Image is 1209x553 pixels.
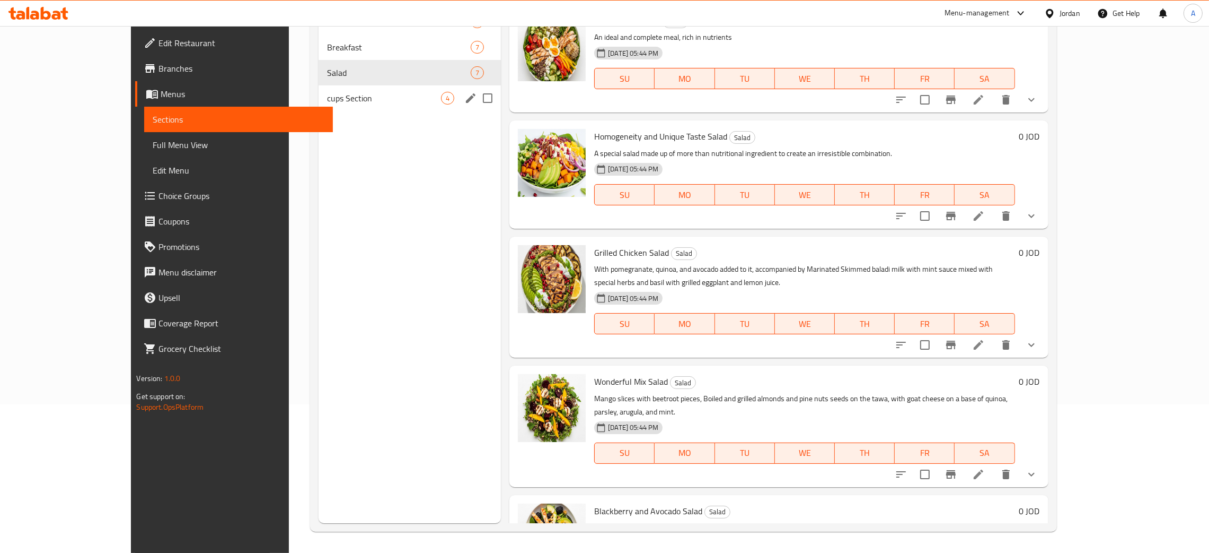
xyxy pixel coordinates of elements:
div: items [471,66,484,79]
button: Branch-specific-item [938,462,964,487]
button: TH [835,443,895,464]
span: Full Menu View [153,139,324,151]
a: Edit menu item [972,339,985,351]
svg: Show Choices [1025,93,1038,106]
button: show more [1019,332,1044,358]
span: Select to update [914,334,936,356]
p: Mango slices with beetroot pieces, Boiled and grilled almonds and pine nuts seeds on the tawa, wi... [594,392,1014,419]
div: Salad7 [319,60,501,85]
button: SA [955,68,1014,89]
button: SA [955,443,1014,464]
svg: Show Choices [1025,339,1038,351]
div: cups Section4edit [319,85,501,111]
span: Salad [670,377,695,389]
button: FR [895,68,955,89]
a: Coverage Report [135,310,333,336]
span: Select to update [914,463,936,486]
button: delete [993,87,1019,113]
span: TU [719,187,771,203]
span: SA [959,71,1010,87]
a: Sections [144,107,333,132]
span: TH [839,316,890,332]
button: sort-choices [888,462,914,487]
div: items [441,92,454,105]
p: A Distinctive blend of avocado and blackberries, And it is added to it according to desire chicke... [594,521,1014,548]
span: SU [599,187,650,203]
a: Edit menu item [972,210,985,222]
button: Branch-specific-item [938,203,964,229]
a: Edit menu item [972,93,985,106]
span: Edit Menu [153,164,324,177]
span: Menus [161,88,324,100]
span: FR [899,71,950,87]
span: Wonderful Mix Salad [594,374,668,390]
span: Branches [158,62,324,75]
a: Upsell [135,285,333,310]
button: sort-choices [888,203,914,229]
button: FR [895,443,955,464]
span: Menu disclaimer [158,266,324,279]
span: SU [599,445,650,461]
span: MO [659,71,710,87]
button: show more [1019,87,1044,113]
a: Menu disclaimer [135,260,333,285]
svg: Show Choices [1025,210,1038,222]
div: Jordan [1060,7,1080,19]
span: Sections [153,113,324,126]
div: Salad [327,66,471,79]
button: Branch-specific-item [938,87,964,113]
div: Menu-management [945,7,1010,20]
span: Salad [672,247,696,260]
div: Salad [671,247,697,260]
div: Salad [670,376,696,389]
button: delete [993,203,1019,229]
a: Edit Restaurant [135,30,333,56]
span: Select to update [914,205,936,227]
p: An ideal and complete meal, rich in nutrients [594,31,1014,44]
button: TH [835,313,895,334]
button: Branch-specific-item [938,332,964,358]
span: Select to update [914,89,936,111]
button: edit [463,90,479,106]
a: Coupons [135,209,333,234]
span: Get support on: [136,390,185,403]
span: 1.0.0 [164,371,181,385]
button: TH [835,68,895,89]
a: Edit menu item [972,468,985,481]
span: Salad [730,132,755,144]
span: TH [839,71,890,87]
button: TU [715,313,775,334]
button: delete [993,332,1019,358]
button: TH [835,184,895,205]
button: FR [895,313,955,334]
span: cups Section [327,92,441,105]
button: MO [655,313,714,334]
span: A [1191,7,1195,19]
span: TU [719,445,771,461]
button: WE [775,443,835,464]
span: MO [659,187,710,203]
span: SA [959,445,1010,461]
img: Homogeneity and Unique Taste Salad [518,129,586,197]
a: Choice Groups [135,183,333,209]
span: 4 [442,93,454,103]
button: show more [1019,462,1044,487]
button: TU [715,184,775,205]
span: Grilled Chicken Salad [594,245,669,261]
span: Breakfast [327,41,471,54]
div: items [471,41,484,54]
button: sort-choices [888,332,914,358]
div: Salad [704,506,730,519]
span: MO [659,316,710,332]
button: MO [655,68,714,89]
button: WE [775,68,835,89]
span: WE [779,316,831,332]
span: Edit Restaurant [158,37,324,49]
button: WE [775,184,835,205]
button: TU [715,443,775,464]
span: Upsell [158,291,324,304]
span: Blackberry and Avocado Salad [594,503,702,519]
span: WE [779,445,831,461]
span: 7 [471,68,483,78]
img: Grilled Chicken Salad [518,245,586,313]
